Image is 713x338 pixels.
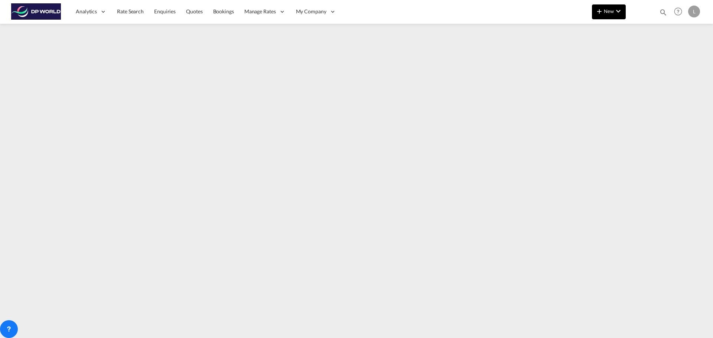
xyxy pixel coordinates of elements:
md-icon: icon-plus 400-fg [595,7,604,16]
div: L [688,6,700,17]
img: c08ca190194411f088ed0f3ba295208c.png [11,3,61,20]
md-icon: icon-magnify [659,8,667,16]
span: Manage Rates [244,8,276,15]
span: Bookings [213,8,234,14]
span: Enquiries [154,8,176,14]
div: icon-magnify [659,8,667,19]
span: My Company [296,8,326,15]
span: New [595,8,623,14]
span: Analytics [76,8,97,15]
md-icon: icon-chevron-down [614,7,623,16]
div: Help [672,5,688,19]
span: Quotes [186,8,202,14]
button: icon-plus 400-fgNewicon-chevron-down [592,4,626,19]
span: Help [672,5,684,18]
span: Rate Search [117,8,144,14]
